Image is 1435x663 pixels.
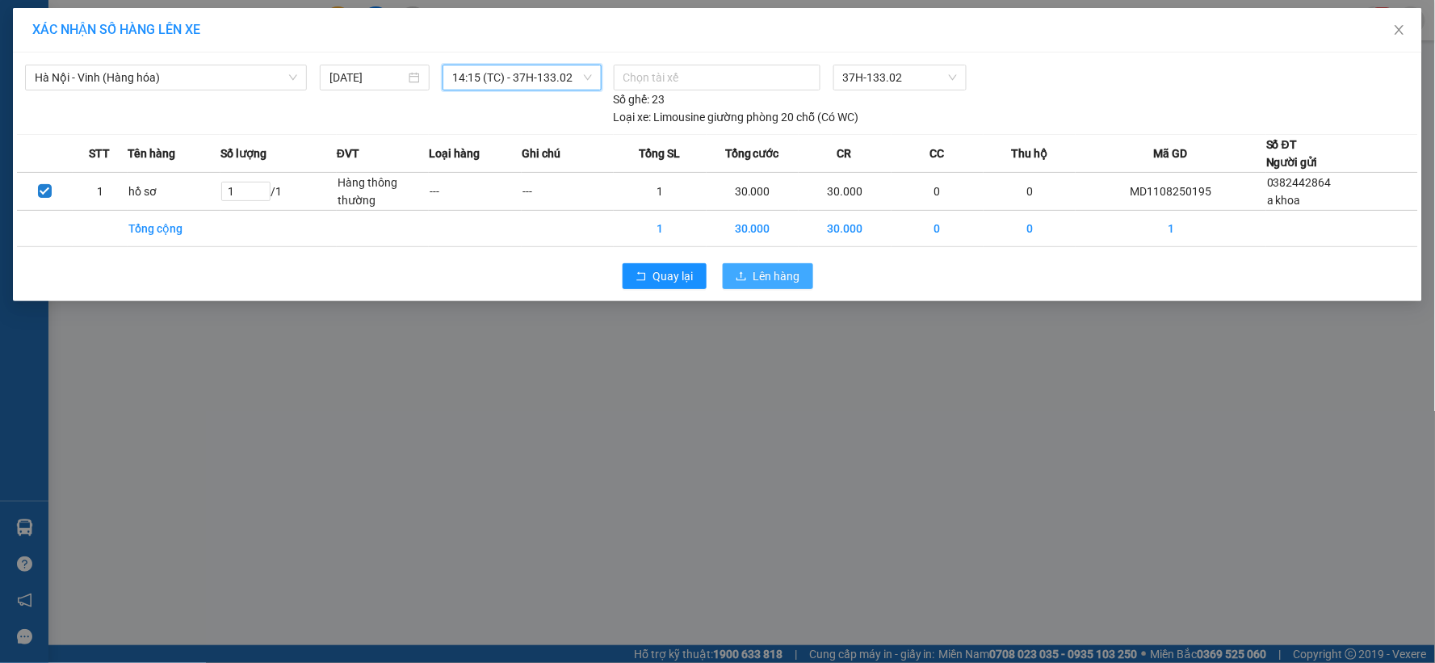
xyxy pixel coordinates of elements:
[623,263,707,289] button: rollbackQuay lại
[1076,173,1266,211] td: MD1108250195
[614,108,652,126] span: Loại xe:
[220,145,266,162] span: Số lượng
[984,211,1076,247] td: 0
[337,173,429,211] td: Hàng thông thường
[799,211,891,247] td: 30.000
[723,263,813,289] button: uploadLên hàng
[614,211,706,247] td: 1
[799,173,891,211] td: 30.000
[753,267,800,285] span: Lên hàng
[636,271,647,283] span: rollback
[252,183,270,191] span: Increase Value
[429,173,521,211] td: ---
[614,108,859,126] div: Limousine giường phòng 20 chỗ (Có WC)
[337,145,359,162] span: ĐVT
[707,211,799,247] td: 30.000
[89,145,110,162] span: STT
[1154,145,1188,162] span: Mã GD
[252,191,270,200] span: Decrease Value
[1377,8,1422,53] button: Close
[1393,23,1406,36] span: close
[73,173,128,211] td: 1
[843,65,957,90] span: 37H-133.02
[614,173,706,211] td: 1
[257,183,266,193] span: up
[522,173,614,211] td: ---
[128,145,175,162] span: Tên hàng
[653,267,694,285] span: Quay lại
[707,173,799,211] td: 30.000
[329,69,405,86] input: 11/08/2025
[892,211,984,247] td: 0
[128,211,220,247] td: Tổng cộng
[32,22,200,37] span: XÁC NHẬN SỐ HÀNG LÊN XE
[639,145,680,162] span: Tổng SL
[736,271,747,283] span: upload
[35,65,297,90] span: Hà Nội - Vinh (Hàng hóa)
[220,173,337,211] td: / 1
[837,145,852,162] span: CR
[1267,194,1301,207] span: a khoa
[984,173,1076,211] td: 0
[429,145,480,162] span: Loại hàng
[1267,176,1332,189] span: 0382442864
[614,90,665,108] div: 23
[522,145,560,162] span: Ghi chú
[892,173,984,211] td: 0
[929,145,944,162] span: CC
[128,173,220,211] td: hồ sơ
[725,145,779,162] span: Tổng cước
[257,191,266,201] span: down
[1266,136,1318,171] div: Số ĐT Người gửi
[1011,145,1047,162] span: Thu hộ
[452,65,592,90] span: 14:15 (TC) - 37H-133.02
[614,90,650,108] span: Số ghế:
[1076,211,1266,247] td: 1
